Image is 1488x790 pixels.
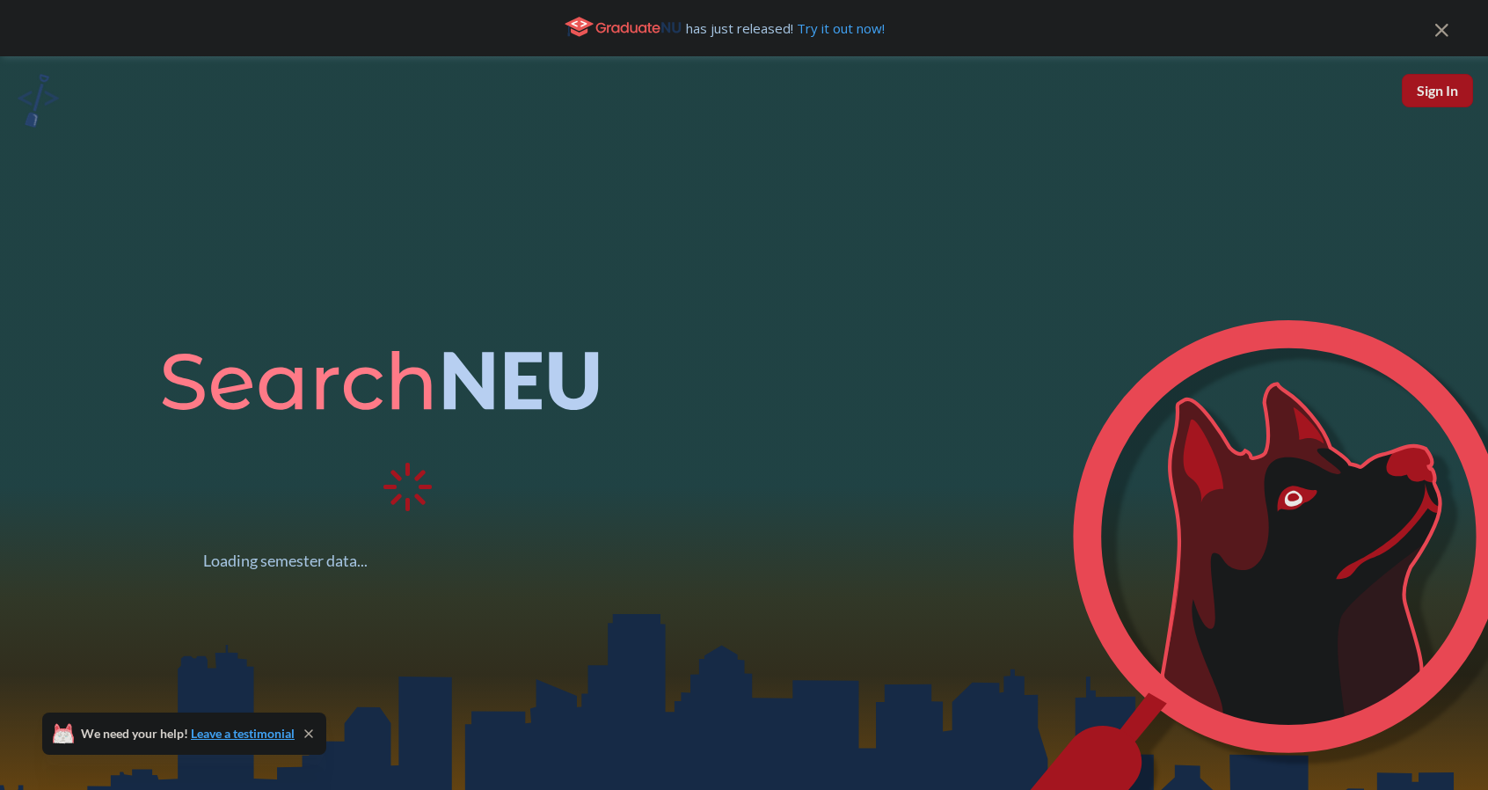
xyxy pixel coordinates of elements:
div: Loading semester data... [203,551,368,571]
a: Try it out now! [793,19,885,37]
span: We need your help! [81,728,295,740]
img: sandbox logo [18,74,59,128]
button: Sign In [1402,74,1473,107]
a: Leave a testimonial [191,726,295,741]
span: has just released! [686,18,885,38]
a: sandbox logo [18,74,59,133]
